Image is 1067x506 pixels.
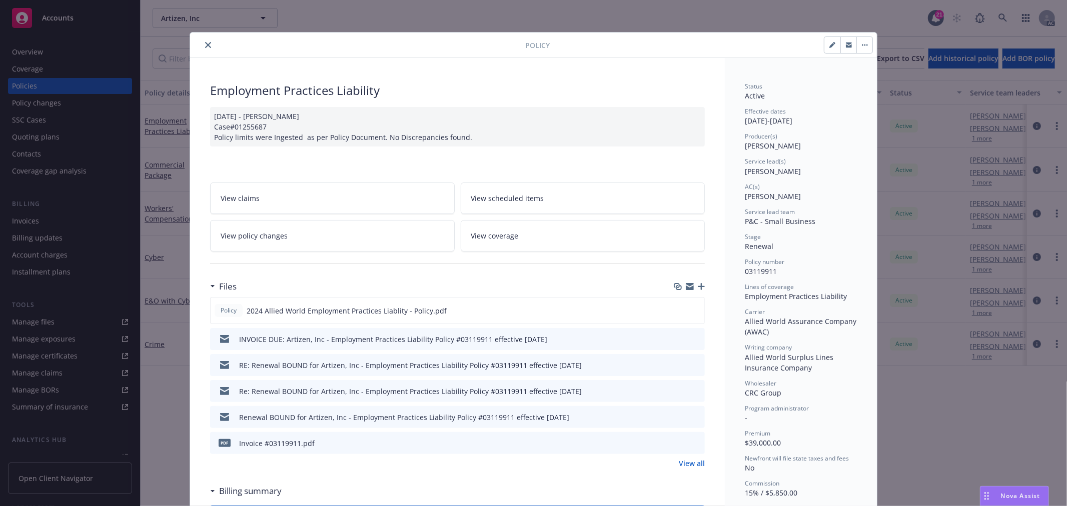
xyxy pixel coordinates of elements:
span: 2024 Allied World Employment Practices Liablity - Policy.pdf [247,305,447,316]
span: Writing company [745,343,792,351]
span: Stage [745,232,761,241]
h3: Billing summary [219,484,282,497]
button: preview file [691,305,700,316]
span: Producer(s) [745,132,777,140]
h3: Files [219,280,237,293]
span: Status [745,82,762,90]
span: Effective dates [745,107,786,115]
span: Active [745,91,765,100]
div: Files [210,280,237,293]
span: [PERSON_NAME] [745,191,801,201]
div: Billing summary [210,484,282,497]
button: preview file [692,438,701,448]
span: Wholesaler [745,379,776,387]
span: Program administrator [745,404,809,412]
span: Policy [219,306,239,315]
button: close [202,39,214,51]
span: Premium [745,429,770,437]
button: download file [676,360,684,370]
span: Carrier [745,307,765,316]
span: No [745,463,754,472]
a: View claims [210,182,455,214]
span: Nova Assist [1001,491,1040,500]
span: Service lead team [745,207,795,216]
span: Allied World Assurance Company (AWAC) [745,316,858,336]
div: Employment Practices Liability [210,82,705,99]
span: - [745,413,747,422]
div: Renewal BOUND for Artizen, Inc - Employment Practices Liability Policy #03119911 effective [DATE] [239,412,569,422]
span: [PERSON_NAME] [745,166,801,176]
button: preview file [692,360,701,370]
span: P&C - Small Business [745,216,815,226]
span: Policy [525,40,550,50]
button: preview file [692,412,701,422]
span: AC(s) [745,182,760,191]
button: preview file [692,386,701,396]
span: Service lead(s) [745,157,786,165]
span: Allied World Surplus Lines Insurance Company [745,352,835,372]
span: 03119911 [745,266,777,276]
span: CRC Group [745,388,781,397]
span: Policy number [745,257,784,266]
span: pdf [219,439,231,446]
a: View policy changes [210,220,455,251]
span: Renewal [745,241,773,251]
button: download file [676,334,684,344]
button: download file [676,438,684,448]
span: View claims [221,193,260,203]
button: download file [676,412,684,422]
span: $39,000.00 [745,438,781,447]
button: download file [675,305,683,316]
div: [DATE] - [PERSON_NAME] Case#01255687 Policy limits were Ingested as per Policy Document. No Discr... [210,107,705,146]
div: Drag to move [980,486,993,505]
div: [DATE] - [DATE] [745,107,857,126]
span: View policy changes [221,230,288,241]
div: RE: Renewal BOUND for Artizen, Inc - Employment Practices Liability Policy #03119911 effective [D... [239,360,582,370]
a: View all [679,458,705,468]
span: Newfront will file state taxes and fees [745,454,849,462]
button: Nova Assist [980,486,1049,506]
div: Invoice #03119911.pdf [239,438,315,448]
a: View scheduled items [461,182,705,214]
span: Lines of coverage [745,282,794,291]
span: [PERSON_NAME] [745,141,801,150]
span: 15% / $5,850.00 [745,488,797,497]
a: View coverage [461,220,705,251]
span: Commission [745,479,779,487]
button: download file [676,386,684,396]
span: View scheduled items [471,193,544,203]
span: View coverage [471,230,519,241]
div: INVOICE DUE: Artizen, Inc - Employment Practices Liability Policy #03119911 effective [DATE] [239,334,547,344]
div: Re: Renewal BOUND for Artizen, Inc - Employment Practices Liability Policy #03119911 effective [D... [239,386,582,396]
span: Employment Practices Liability [745,291,847,301]
button: preview file [692,334,701,344]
